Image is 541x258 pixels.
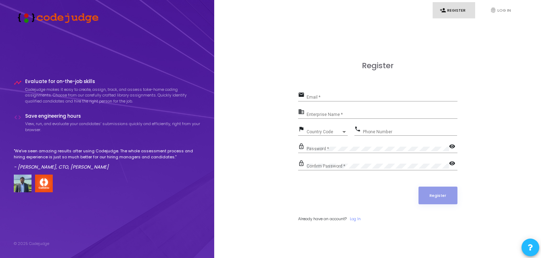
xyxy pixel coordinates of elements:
[354,125,363,134] mat-icon: phone
[490,7,496,13] i: fingerprint
[433,2,475,19] a: person_addRegister
[418,187,457,204] button: Register
[14,241,49,247] div: © 2025 Codejudge
[14,164,109,170] em: - [PERSON_NAME], CTO, [PERSON_NAME]
[307,130,341,134] span: Country Code
[307,95,457,100] input: Email
[35,175,53,192] img: company-logo
[298,61,457,70] h3: Register
[449,143,457,151] mat-icon: visibility
[298,91,307,100] mat-icon: email
[350,216,361,222] a: Log In
[25,79,201,84] h4: Evaluate for on-the-job skills
[25,113,201,119] h4: Save engineering hours
[298,160,307,168] mat-icon: lock_outline
[25,121,201,133] p: View, run, and evaluate your candidates’ submissions quickly and efficiently, right from your bro...
[363,129,457,134] input: Phone Number
[307,112,457,117] input: Enterprise Name
[14,113,22,121] i: code
[14,175,32,192] img: user image
[298,108,307,117] mat-icon: business
[14,79,22,87] i: timeline
[298,125,307,134] mat-icon: flag
[14,148,201,160] p: "We've seen amazing results after using Codejudge. The whole assessment process and hiring experi...
[483,2,525,19] a: fingerprintLog In
[298,216,347,222] span: Already have an account?
[298,143,307,151] mat-icon: lock_outline
[25,87,201,104] p: Codejudge makes it easy to create, assign, track, and assess take-home coding assignments. Choose...
[440,7,446,13] i: person_add
[449,160,457,168] mat-icon: visibility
